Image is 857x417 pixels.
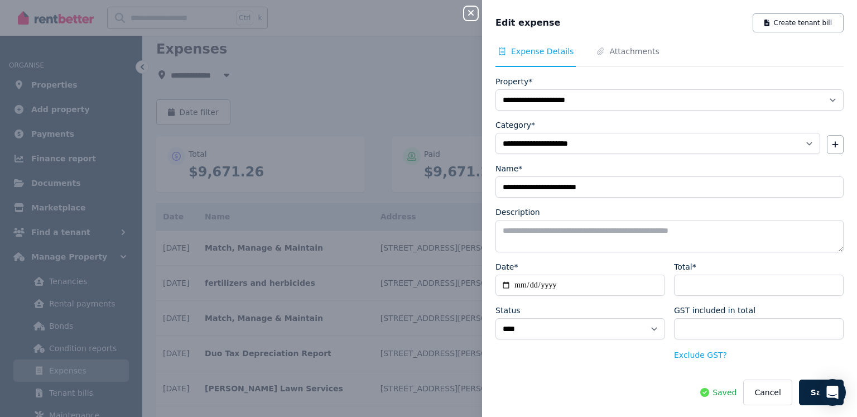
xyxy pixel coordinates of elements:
[674,305,755,316] label: GST included in total
[609,46,659,57] span: Attachments
[799,380,844,405] button: Save
[495,163,522,174] label: Name*
[511,46,574,57] span: Expense Details
[495,16,560,30] span: Edit expense
[495,119,535,131] label: Category*
[819,379,846,406] div: Open Intercom Messenger
[495,46,844,67] nav: Tabs
[753,13,844,32] button: Create tenant bill
[495,207,540,218] label: Description
[674,349,727,361] button: Exclude GST?
[495,261,518,272] label: Date*
[495,305,521,316] label: Status
[495,76,532,87] label: Property*
[674,261,696,272] label: Total*
[743,380,792,405] button: Cancel
[712,387,736,398] span: Saved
